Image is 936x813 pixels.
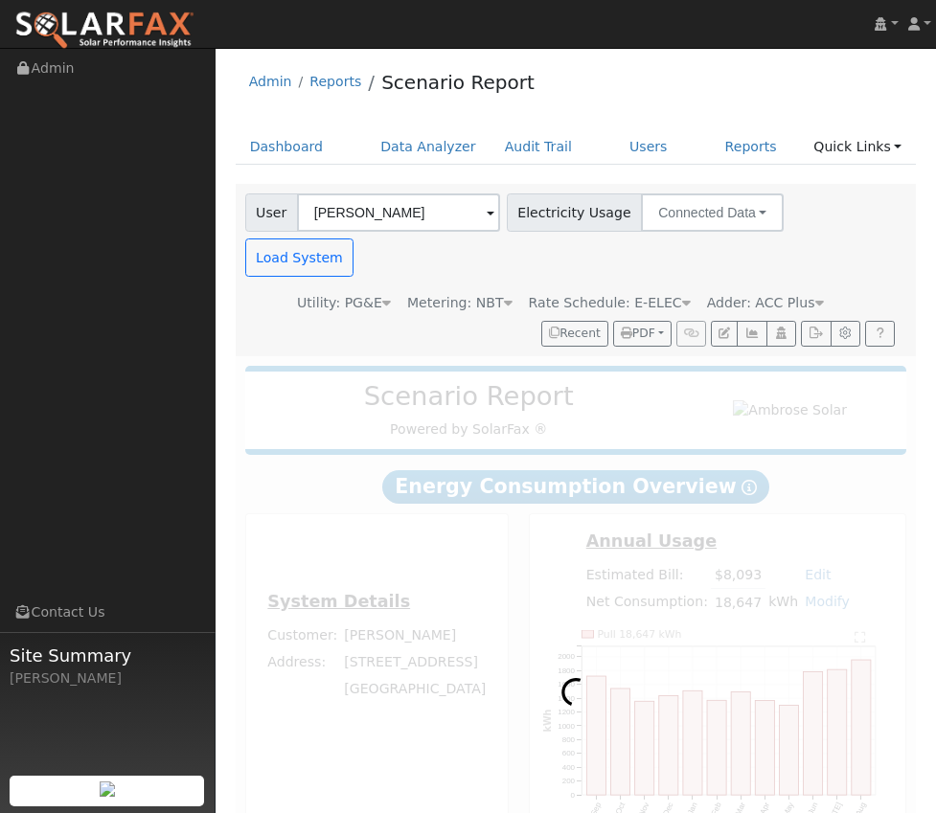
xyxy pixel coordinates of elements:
a: Reports [309,74,361,89]
input: Select a User [297,193,500,232]
button: Connected Data [641,193,784,232]
span: Alias: HETOUD [529,295,691,310]
a: Help Link [865,321,895,348]
a: Data Analyzer [366,129,491,165]
a: Reports [711,129,791,165]
span: PDF [621,327,655,340]
div: Metering: NBT [407,293,513,313]
button: Recent [541,321,608,348]
div: Adder: ACC Plus [707,293,824,313]
button: Load System [245,238,354,277]
button: PDF [613,321,672,348]
span: Electricity Usage [507,193,642,232]
span: User [245,193,298,232]
button: Login As [766,321,796,348]
button: Settings [831,321,860,348]
a: Audit Trail [491,129,586,165]
img: SolarFax [14,11,194,51]
span: Site Summary [10,643,205,668]
a: Users [615,129,682,165]
a: Dashboard [236,129,338,165]
img: retrieve [100,781,115,797]
button: Multi-Series Graph [737,321,766,348]
div: [PERSON_NAME] [10,668,205,689]
a: Admin [249,74,292,89]
button: Export Interval Data [801,321,831,348]
div: Utility: PG&E [297,293,391,313]
a: Scenario Report [381,71,535,94]
a: Quick Links [799,129,916,165]
button: Edit User [711,321,738,348]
